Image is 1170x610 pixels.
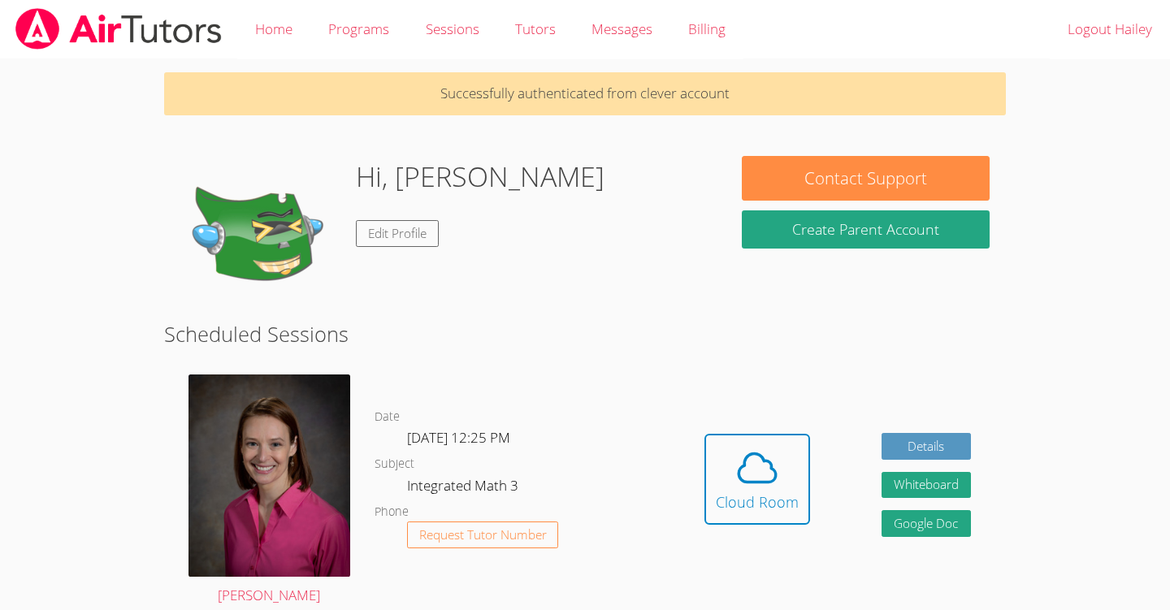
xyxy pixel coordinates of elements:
button: Create Parent Account [742,210,989,249]
a: Details [882,433,971,460]
button: Contact Support [742,156,989,201]
div: Cloud Room [716,491,799,513]
span: Messages [591,19,652,38]
a: Google Doc [882,510,971,537]
button: Whiteboard [882,472,971,499]
dt: Date [375,407,400,427]
button: Request Tutor Number [407,521,559,548]
dt: Phone [375,502,409,522]
dt: Subject [375,454,414,474]
button: Cloud Room [704,434,810,525]
a: Edit Profile [356,220,439,247]
img: airtutors_banner-c4298cdbf04f3fff15de1276eac7730deb9818008684d7c2e4769d2f7ddbe033.png [14,8,223,50]
img: default.png [180,156,343,318]
a: [PERSON_NAME] [188,374,350,608]
img: Miller_Becky_headshot%20(3).jpg [188,374,350,577]
h1: Hi, [PERSON_NAME] [356,156,604,197]
span: [DATE] 12:25 PM [407,428,510,447]
p: Successfully authenticated from clever account [164,72,1007,115]
dd: Integrated Math 3 [407,474,522,502]
h2: Scheduled Sessions [164,318,1007,349]
span: Request Tutor Number [419,529,547,541]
